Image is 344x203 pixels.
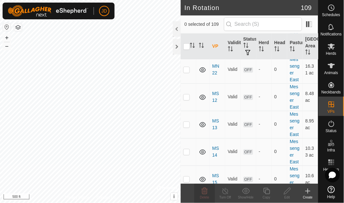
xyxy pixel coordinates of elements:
[225,34,241,60] th: Validity
[290,57,299,82] a: Messenger East
[185,21,224,28] span: 0 selected of 109
[290,112,299,137] a: Messenger East
[14,24,22,31] button: Map Layers
[8,5,88,17] img: Gallagher Logo
[210,34,225,60] th: VP
[290,167,299,192] a: Messenger East
[243,95,253,100] span: OFF
[225,166,241,193] td: Valid
[327,148,335,152] span: Infra
[243,44,248,49] p-sorticon: Activate to sort
[171,193,178,200] button: i
[274,47,279,53] p-sorticon: Activate to sort
[328,110,335,113] span: VPs
[303,56,318,83] td: 16.31 ac
[212,119,219,130] a: MS 13
[259,149,269,155] div: -
[101,8,107,15] span: JD
[324,71,338,75] span: Animals
[272,166,287,193] td: 0
[321,90,341,94] span: Neckbands
[190,44,195,49] p-sorticon: Activate to sort
[236,195,256,200] div: Show/Hide
[212,91,219,103] a: MS 12
[215,195,236,200] div: Turn Off
[225,83,241,111] td: Valid
[290,139,299,165] a: Messenger East
[259,176,269,183] div: -
[272,56,287,83] td: 0
[3,23,11,31] button: Reset Map
[323,168,339,171] span: Heatmap
[225,111,241,138] td: Valid
[303,34,318,60] th: [GEOGRAPHIC_DATA] Area
[243,177,253,182] span: OFF
[327,195,335,199] span: Help
[259,94,269,101] div: -
[305,51,310,56] p-sorticon: Activate to sort
[322,13,340,17] span: Schedules
[303,138,318,166] td: 10.33 ac
[259,66,269,73] div: -
[3,34,11,42] button: +
[272,34,287,60] th: Head
[303,111,318,138] td: 8.95 ac
[259,121,269,128] div: -
[256,34,272,60] th: Herd
[224,17,302,31] input: Search (S)
[272,138,287,166] td: 0
[301,3,312,13] span: 109
[326,129,337,133] span: Status
[259,47,264,53] p-sorticon: Activate to sort
[212,64,219,76] a: MN 22
[303,83,318,111] td: 8.48 ac
[96,195,116,200] a: Contact Us
[243,67,253,73] span: OFF
[277,195,298,200] div: Edit
[243,122,253,128] span: OFF
[3,42,11,50] button: –
[65,195,89,200] a: Privacy Policy
[225,56,241,83] td: Valid
[243,150,253,155] span: OFF
[200,196,209,199] span: Delete
[185,4,301,12] h2: In Rotation
[241,34,256,60] th: Status
[298,195,318,200] div: Create
[303,166,318,193] td: 10.6 ac
[173,194,175,199] span: i
[272,111,287,138] td: 0
[212,146,219,158] a: MS 14
[212,173,219,185] a: MS 15
[199,44,204,49] p-sorticon: Activate to sort
[326,52,336,55] span: Herds
[272,83,287,111] td: 0
[228,47,233,53] p-sorticon: Activate to sort
[319,183,344,201] a: Help
[290,47,295,53] p-sorticon: Activate to sort
[290,84,299,110] a: Messenger East
[256,195,277,200] div: Copy
[321,32,342,36] span: Notifications
[225,138,241,166] td: Valid
[287,34,303,60] th: Pasture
